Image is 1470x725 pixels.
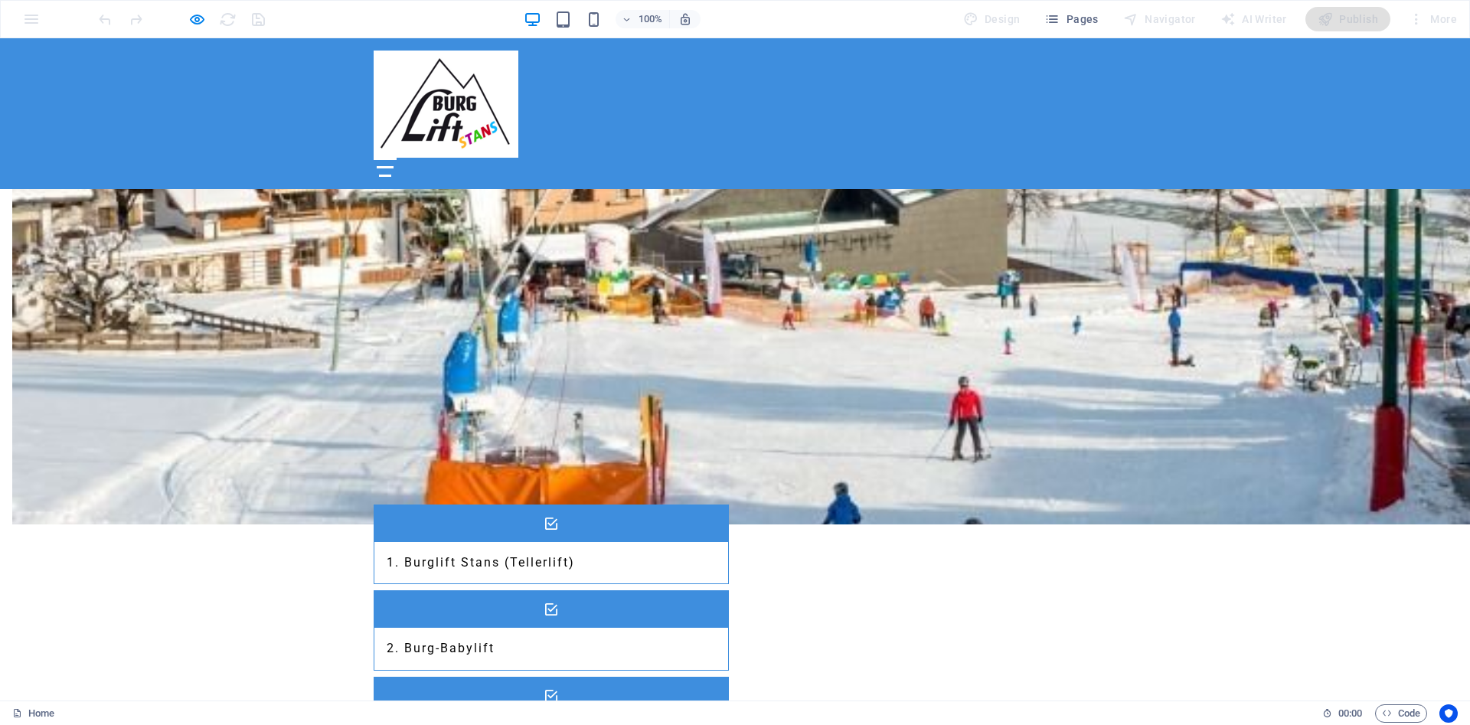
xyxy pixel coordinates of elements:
[957,7,1027,31] div: Design (Ctrl+Alt+Y)
[387,603,495,617] a: 2. Burg-Babylift
[1038,7,1104,31] button: Pages
[1044,11,1098,27] span: Pages
[1349,707,1351,719] span: :
[1382,704,1420,723] span: Code
[1322,704,1363,723] h6: Session time
[12,704,54,723] a: Click to cancel selection. Double-click to open Pages
[1439,704,1458,723] button: Usercentrics
[616,10,670,28] button: 100%
[374,12,518,119] img: burglift.at
[1338,704,1362,723] span: 00 00
[639,10,663,28] h6: 100%
[1375,704,1427,723] button: Code
[387,517,575,531] a: 1. Burglift Stans (Tellerlift)
[678,12,692,26] i: On resize automatically adjust zoom level to fit chosen device.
